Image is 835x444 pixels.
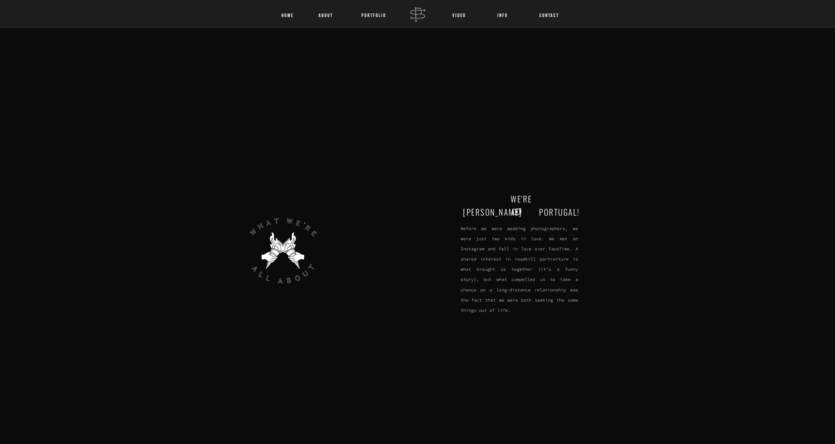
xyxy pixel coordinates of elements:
h3: We're [PERSON_NAME] portugal! [450,192,593,199]
p: Before we were wedding photographers, we were just two kids in love. We met on Instagram and fell... [461,223,578,313]
a: VIDEO [452,10,467,18]
a: About [317,10,334,18]
a: CONTACT [539,10,554,18]
a: Portfolio [359,10,389,18]
a: Home [280,10,296,18]
a: INFO [491,10,515,18]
